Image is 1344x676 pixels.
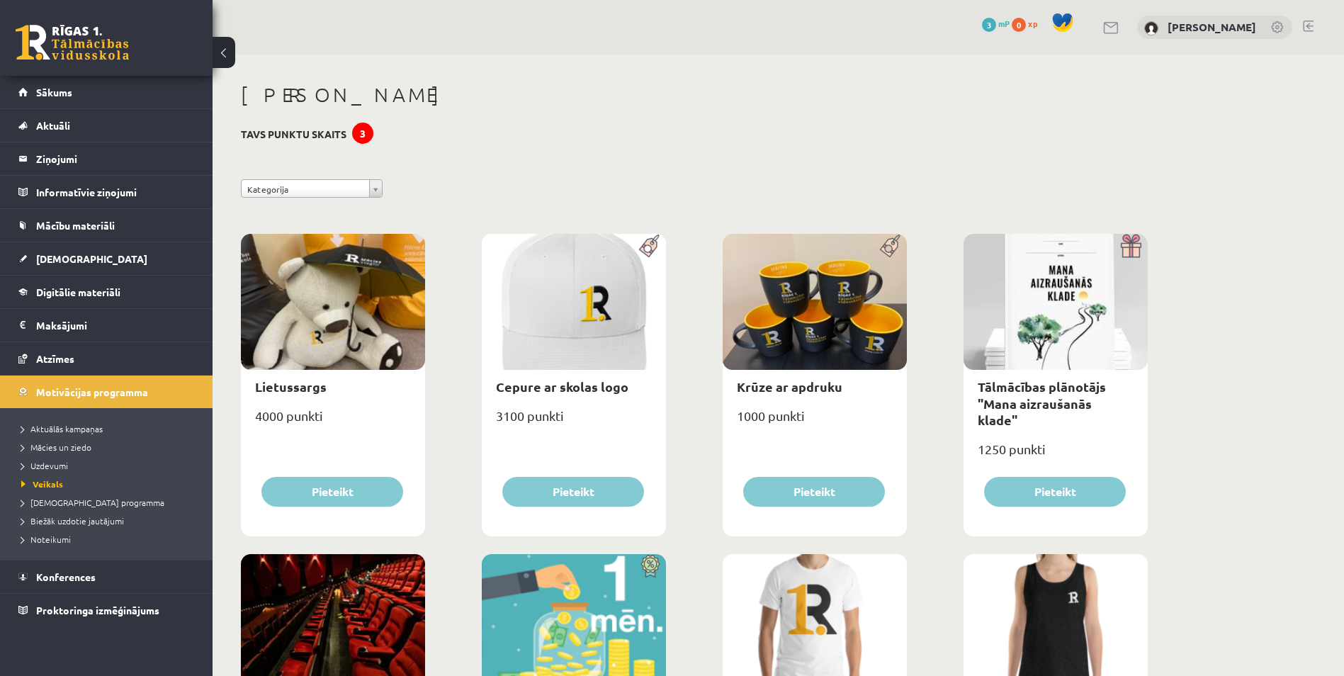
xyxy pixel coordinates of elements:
img: Dana Bērziņa [1144,21,1158,35]
legend: Maksājumi [36,309,195,342]
a: Noteikumi [21,533,198,546]
a: Konferences [18,560,195,593]
span: Mācību materiāli [36,219,115,232]
span: [DEMOGRAPHIC_DATA] [36,252,147,265]
img: Populāra prece [875,234,907,258]
div: 4000 punkti [241,404,425,439]
div: 1250 punkti [964,437,1148,473]
span: 0 [1012,18,1026,32]
a: Rīgas 1. Tālmācības vidusskola [16,25,129,60]
span: Sākums [36,86,72,98]
a: Maksājumi [18,309,195,342]
h3: Tavs punktu skaits [241,128,346,140]
a: 0 xp [1012,18,1044,29]
a: Proktoringa izmēģinājums [18,594,195,626]
span: Mācies un ziedo [21,441,91,453]
h1: [PERSON_NAME] [241,83,1148,107]
a: Sākums [18,76,195,108]
a: [DEMOGRAPHIC_DATA] programma [21,496,198,509]
span: Aktuālās kampaņas [21,423,103,434]
button: Pieteikt [261,477,403,507]
span: Motivācijas programma [36,385,148,398]
div: 3100 punkti [482,404,666,439]
span: Aktuāli [36,119,70,132]
a: Ziņojumi [18,142,195,175]
a: Kategorija [241,179,383,198]
a: Aktuālās kampaņas [21,422,198,435]
a: Uzdevumi [21,459,198,472]
a: Cepure ar skolas logo [496,378,628,395]
a: Mācies un ziedo [21,441,198,454]
a: Tālmācības plānotājs "Mana aizraušanās klade" [978,378,1106,428]
a: [DEMOGRAPHIC_DATA] [18,242,195,275]
button: Pieteikt [743,477,885,507]
button: Pieteikt [502,477,644,507]
a: Mācību materiāli [18,209,195,242]
div: 3 [352,123,373,144]
a: Aktuāli [18,109,195,142]
span: xp [1028,18,1037,29]
span: mP [998,18,1010,29]
legend: Ziņojumi [36,142,195,175]
span: Veikals [21,478,63,490]
img: Atlaide [634,554,666,578]
span: [DEMOGRAPHIC_DATA] programma [21,497,164,508]
img: Populāra prece [634,234,666,258]
span: Noteikumi [21,534,71,545]
a: Motivācijas programma [18,376,195,408]
span: Biežāk uzdotie jautājumi [21,515,124,526]
a: Veikals [21,478,198,490]
span: Kategorija [247,180,363,198]
a: Krūze ar apdruku [737,378,842,395]
div: 1000 punkti [723,404,907,439]
a: [PERSON_NAME] [1168,20,1256,34]
a: 3 mP [982,18,1010,29]
legend: Informatīvie ziņojumi [36,176,195,208]
span: Digitālie materiāli [36,286,120,298]
span: Proktoringa izmēģinājums [36,604,159,616]
span: Konferences [36,570,96,583]
img: Dāvana ar pārsteigumu [1116,234,1148,258]
a: Informatīvie ziņojumi [18,176,195,208]
a: Digitālie materiāli [18,276,195,308]
a: Lietussargs [255,378,327,395]
button: Pieteikt [984,477,1126,507]
a: Atzīmes [18,342,195,375]
span: Uzdevumi [21,460,68,471]
span: Atzīmes [36,352,74,365]
a: Biežāk uzdotie jautājumi [21,514,198,527]
span: 3 [982,18,996,32]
